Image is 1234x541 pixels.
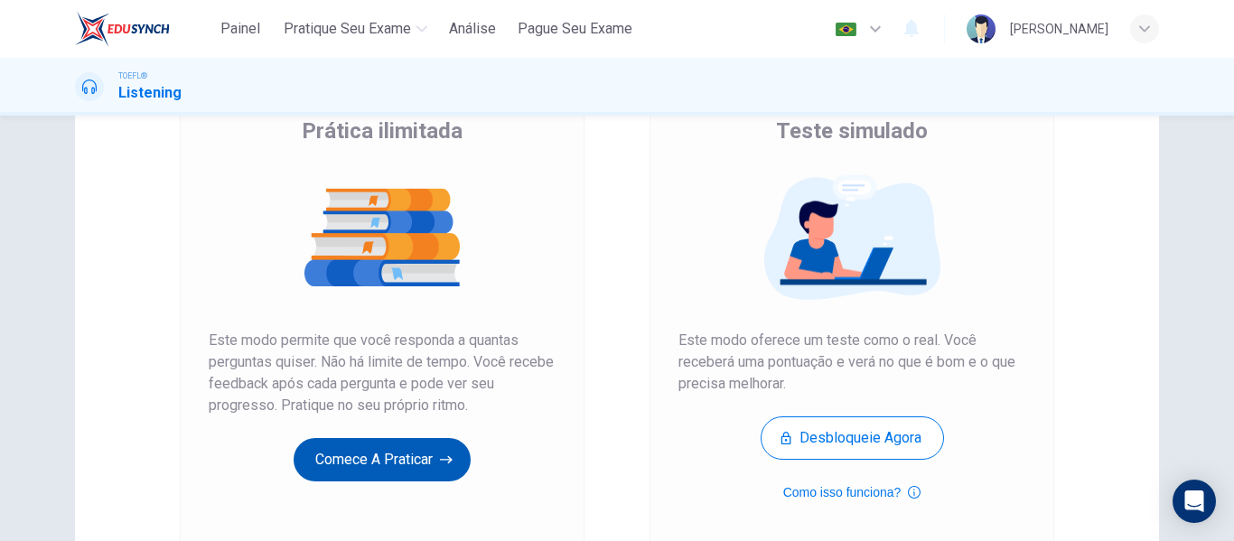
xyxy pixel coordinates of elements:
[783,481,921,503] button: Como isso funciona?
[1173,480,1216,523] div: Open Intercom Messenger
[761,416,944,460] button: Desbloqueie agora
[302,117,463,145] span: Prática ilimitada
[75,11,170,47] img: EduSynch logo
[276,13,435,45] button: Pratique seu exame
[1010,18,1108,40] div: [PERSON_NAME]
[294,438,471,481] button: Comece a praticar
[118,70,147,82] span: TOEFL®
[118,82,182,104] h1: Listening
[220,18,260,40] span: Painel
[211,13,269,45] button: Painel
[835,23,857,36] img: pt
[209,330,556,416] span: Este modo permite que você responda a quantas perguntas quiser. Não há limite de tempo. Você rece...
[967,14,996,43] img: Profile picture
[75,11,211,47] a: EduSynch logo
[284,18,411,40] span: Pratique seu exame
[449,18,496,40] span: Análise
[776,117,928,145] span: Teste simulado
[442,13,503,45] button: Análise
[518,18,632,40] span: Pague Seu Exame
[678,330,1025,395] span: Este modo oferece um teste como o real. Você receberá uma pontuação e verá no que é bom e o que p...
[510,13,640,45] button: Pague Seu Exame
